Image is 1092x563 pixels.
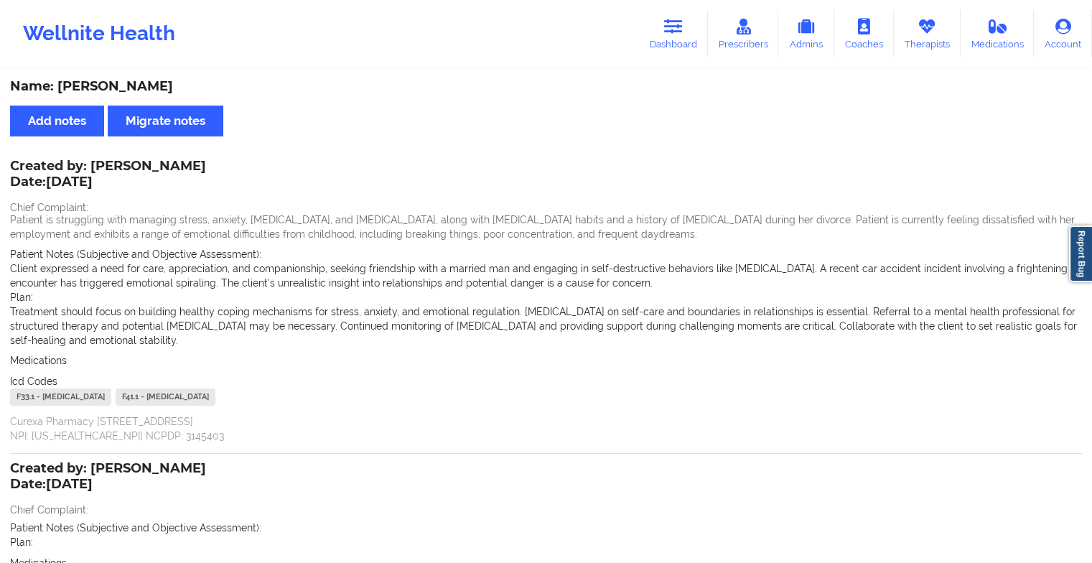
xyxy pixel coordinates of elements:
[10,355,67,366] span: Medications
[1034,10,1092,57] a: Account
[10,504,88,516] span: Chief Complaint:
[10,522,261,534] span: Patient Notes (Subjective and Objective Assessment):
[778,10,834,57] a: Admins
[108,106,223,136] button: Migrate notes
[10,475,206,494] p: Date: [DATE]
[10,388,111,406] div: F33.1 - [MEDICAL_DATA]
[10,248,261,260] span: Patient Notes (Subjective and Objective Assessment):
[639,10,708,57] a: Dashboard
[10,106,104,136] button: Add notes
[10,173,206,192] p: Date: [DATE]
[834,10,894,57] a: Coaches
[1069,225,1092,282] a: Report Bug
[10,159,206,192] div: Created by: [PERSON_NAME]
[10,536,33,548] span: Plan:
[10,261,1082,290] p: Client expressed a need for care, appreciation, and companionship, seeking friendship with a marr...
[10,414,1082,443] p: Curexa Pharmacy [STREET_ADDRESS] NPI: [US_HEALTHCARE_NPI] NCPDP: 3145403
[116,388,215,406] div: F41.1 - [MEDICAL_DATA]
[708,10,779,57] a: Prescribers
[10,292,33,303] span: Plan:
[894,10,961,57] a: Therapists
[961,10,1035,57] a: Medications
[10,202,88,213] span: Chief Complaint:
[10,304,1082,348] p: Treatment should focus on building healthy coping mechanisms for stress, anxiety, and emotional r...
[10,376,57,387] span: Icd Codes
[10,78,1082,95] div: Name: [PERSON_NAME]
[10,213,1082,241] p: Patient is struggling with managing stress, anxiety, [MEDICAL_DATA], and [MEDICAL_DATA], along wi...
[10,461,206,494] div: Created by: [PERSON_NAME]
